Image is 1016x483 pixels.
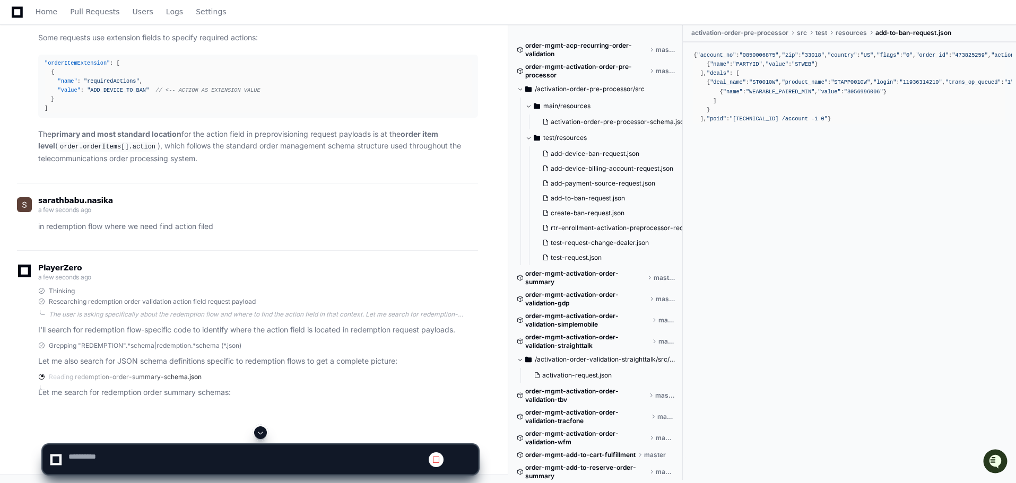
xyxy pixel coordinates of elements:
span: main/resources [543,102,591,110]
span: "[TECHNICAL_ID] /account -1 0" [730,115,828,121]
span: order-mgmt-activation-order-pre-processor [525,63,647,80]
div: { : , : , : , : , : , : , : [ { : , : } ], : [ { : , : , : , : , : , : , : [ { : , : } ] } ], : } [693,51,1005,124]
p: I'll search for redemption flow-specific code to identify where the action field is located in re... [38,324,478,336]
button: main/resources [525,98,684,115]
p: Let me search for redemption order summary schemas: [38,387,478,399]
p: Some requests use extension fields to specify required actions: [38,32,478,44]
svg: Directory [534,131,540,144]
span: add-to-ban-request.json [875,29,951,37]
p: The for the action field in preprovisioning request payloads is at the ( ), which follows the sta... [38,128,478,165]
span: "WEARABLE_PAIRED_MIN" [746,88,814,94]
span: master [654,274,675,282]
span: Settings [196,8,226,15]
span: src [797,29,807,37]
button: test-request.json [538,250,686,265]
span: a few seconds ago [38,273,91,281]
span: : [81,87,84,93]
span: order-mgmt-activation-order-summary [525,269,646,286]
span: master [656,295,675,303]
span: "orderItemExtension" [45,60,110,66]
button: activation-request.json [529,368,669,383]
span: Reading redemption-order-summary-schema.json [49,373,202,381]
span: resources [836,29,867,37]
span: activation-order-pre-processor [691,29,788,37]
span: "0850006875" [740,52,779,58]
span: rtr-enrollment-activation-preprocessor-request.json [551,224,710,232]
code: order.orderItems[].action [58,142,158,152]
span: activation-request.json [542,371,612,380]
span: PlayerZero [38,265,82,271]
span: order-mgmt-activation-order-validation-simplemobile [525,312,650,329]
span: : [77,78,81,84]
span: Pylon [106,142,128,150]
span: add-payment-source-request.json [551,179,655,188]
span: } [51,96,54,102]
span: "11936314210" [900,79,942,85]
img: 1756235613930-3d25f9e4-fa56-45dd-b3ad-e072dfbd1548 [11,110,30,129]
span: "order_id" [916,52,949,58]
span: test [815,29,827,37]
span: /activation-order-pre-processor/src [535,85,645,93]
span: "deal_name" [710,79,746,85]
span: order-mgmt-activation-order-validation-straighttalk [525,333,650,350]
a: Powered byPylon [75,142,128,150]
button: Start new chat [180,113,193,126]
img: PlayerZero [11,41,32,63]
span: order-mgmt-activation-order-validation-tracfone [525,408,649,425]
span: "0" [903,52,913,58]
span: "name" [58,78,77,84]
span: "name" [710,61,730,67]
span: "value" [818,88,840,94]
button: test/resources [525,129,684,146]
span: // <-- ACTION AS EXTENSION VALUE [156,87,260,93]
span: /activation-order-validation-straighttalk/src/test/resources [535,355,675,364]
span: activation-order-pre-processor-schema.json [551,118,688,126]
span: : [110,60,113,66]
span: Thinking [49,287,75,295]
span: "33018" [802,52,824,58]
span: create-ban-request.json [551,209,624,217]
span: "473825259" [952,52,988,58]
div: We're available if you need us! [36,120,134,129]
span: test-request-change-dealer.json [551,239,649,247]
span: master [656,46,675,54]
span: Home [36,8,57,15]
span: "trans_op_queued" [945,79,1001,85]
span: "3056996006" [844,88,883,94]
span: test-request.json [551,253,602,262]
span: "requiredActions" [84,78,140,84]
div: Welcome [11,73,193,90]
svg: Directory [525,83,532,95]
span: [ [117,60,120,66]
button: add-device-ban-request.json [538,146,686,161]
span: Pull Requests [70,8,119,15]
svg: Directory [534,100,540,112]
span: "name" [723,88,743,94]
button: test-request-change-dealer.json [538,235,686,250]
span: order-mgmt-activation-order-validation-gdp [525,291,647,308]
span: "ADD_DEVICE_TO_BAN" [87,87,149,93]
span: add-device-ban-request.json [551,150,639,158]
div: The user is asking specifically about the redemption flow and where to find the action field in t... [49,310,478,319]
span: Users [133,8,153,15]
button: create-ban-request.json [538,206,686,221]
button: add-device-billing-account-request.json [538,161,686,176]
span: master [657,412,675,421]
iframe: Open customer support [982,448,1011,477]
span: "value" [58,87,81,93]
span: Researching redemption order validation action field request payload [49,297,256,306]
span: "value" [766,61,788,67]
span: Logs [166,8,183,15]
button: activation-order-pre-processor-schema.json [538,115,686,129]
button: add-to-ban-request.json [538,191,686,206]
span: "STWEB" [792,61,814,67]
span: master [658,337,675,346]
span: "PARTYID" [733,61,762,67]
span: a few seconds ago [38,206,91,214]
span: "flags" [876,52,899,58]
div: Start new chat [36,110,174,120]
span: "STAPP0010W" [831,79,870,85]
span: master [656,67,675,75]
span: add-to-ban-request.json [551,194,625,203]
